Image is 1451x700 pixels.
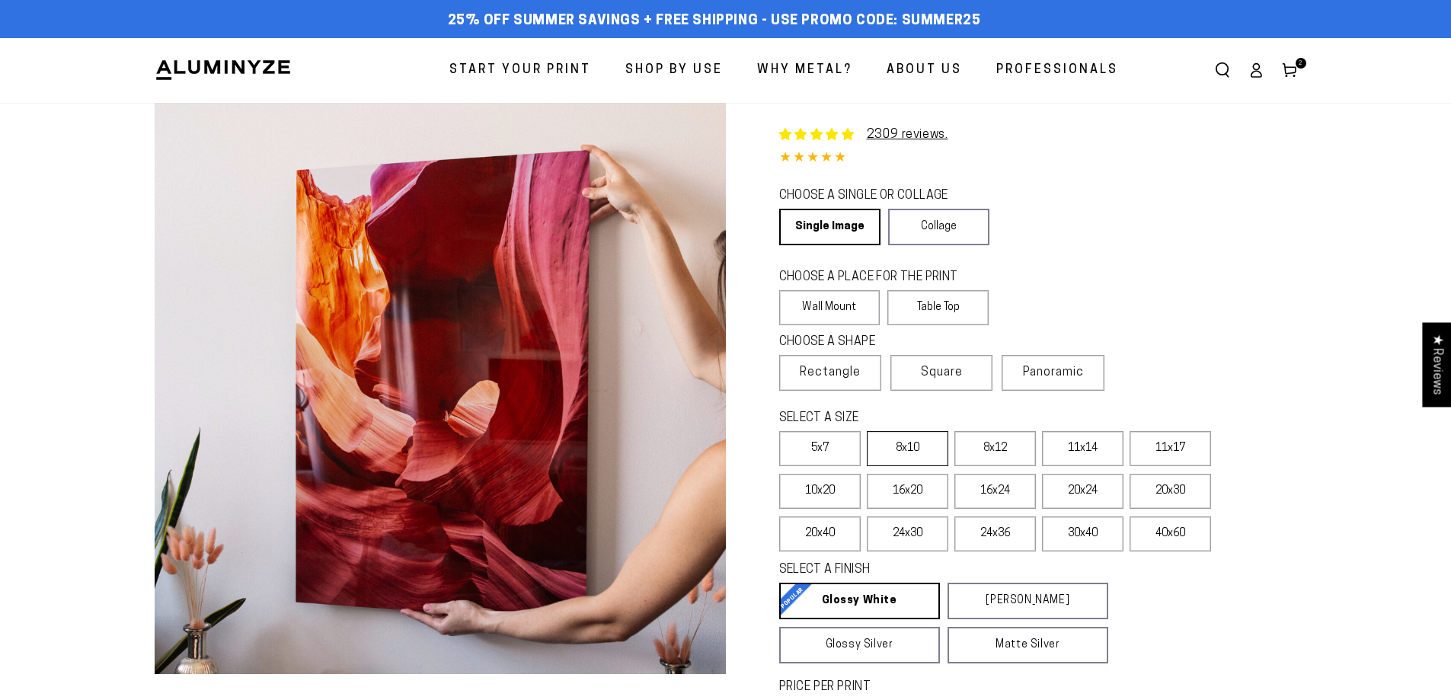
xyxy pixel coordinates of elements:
legend: CHOOSE A SINGLE OR COLLAGE [779,187,976,205]
label: 24x30 [867,516,948,551]
a: Single Image [779,209,881,245]
span: Professionals [996,59,1118,82]
span: Why Metal? [757,59,852,82]
summary: Search our site [1206,53,1239,87]
legend: CHOOSE A PLACE FOR THE PRINT [779,269,975,286]
legend: CHOOSE A SHAPE [779,334,977,351]
div: 4.85 out of 5.0 stars [779,148,1297,170]
span: 25% off Summer Savings + Free Shipping - Use Promo Code: SUMMER25 [448,13,981,30]
a: 2309 reviews. [867,129,948,141]
span: About Us [887,59,962,82]
span: 2 [1299,58,1303,69]
span: Start Your Print [449,59,591,82]
label: 8x10 [867,431,948,466]
label: PRICE PER PRINT [779,679,1297,696]
label: 10x20 [779,474,861,509]
legend: SELECT A SIZE [779,410,1084,427]
label: 20x24 [1042,474,1123,509]
a: About Us [875,50,973,91]
label: 30x40 [1042,516,1123,551]
a: [PERSON_NAME] [948,583,1108,619]
img: Aluminyze [155,59,292,82]
div: Click to open Judge.me floating reviews tab [1422,322,1451,407]
a: Shop By Use [614,50,734,91]
span: Panoramic [1023,366,1084,379]
label: 11x14 [1042,431,1123,466]
a: Matte Silver [948,627,1108,663]
label: 40x60 [1130,516,1211,551]
span: Rectangle [800,363,861,382]
a: Professionals [985,50,1130,91]
a: Glossy White [779,583,940,619]
label: 5x7 [779,431,861,466]
a: Why Metal? [746,50,864,91]
span: Square [921,363,963,382]
label: 8x12 [954,431,1036,466]
a: Collage [888,209,989,245]
a: Start Your Print [438,50,602,91]
label: 20x40 [779,516,861,551]
label: 11x17 [1130,431,1211,466]
legend: SELECT A FINISH [779,561,1072,579]
span: Shop By Use [625,59,723,82]
label: Wall Mount [779,290,881,325]
label: 24x36 [954,516,1036,551]
label: 16x24 [954,474,1036,509]
a: Glossy Silver [779,627,940,663]
label: Table Top [887,290,989,325]
label: 16x20 [867,474,948,509]
label: 20x30 [1130,474,1211,509]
